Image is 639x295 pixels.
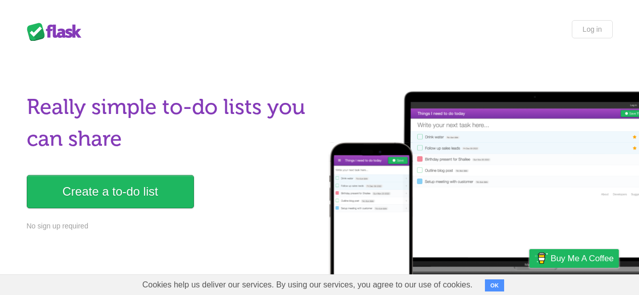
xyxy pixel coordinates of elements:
[572,20,612,38] a: Log in
[27,23,87,41] div: Flask Lists
[27,221,314,231] p: No sign up required
[27,175,194,208] a: Create a to-do list
[534,250,548,267] img: Buy me a coffee
[551,250,614,267] span: Buy me a coffee
[132,275,483,295] span: Cookies help us deliver our services. By using our services, you agree to our use of cookies.
[529,249,619,268] a: Buy me a coffee
[485,279,505,291] button: OK
[27,91,314,155] h1: Really simple to-do lists you can share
